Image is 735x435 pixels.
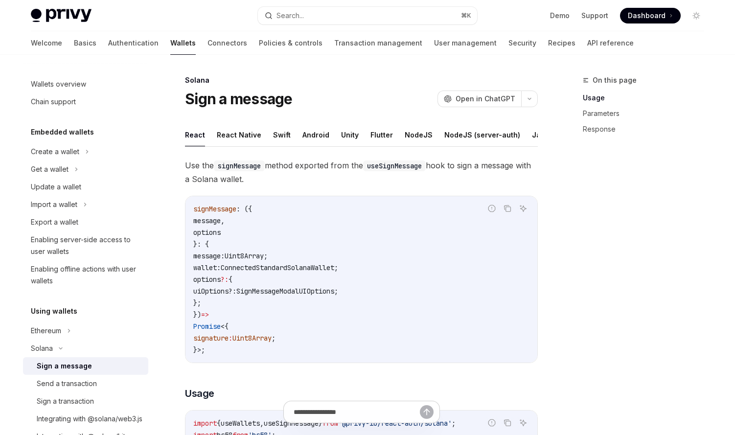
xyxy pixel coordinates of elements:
[485,202,498,215] button: Report incorrect code
[620,8,681,23] a: Dashboard
[185,123,205,146] button: React
[420,405,434,419] button: Send message
[23,93,148,111] a: Chain support
[334,287,338,296] span: ;
[583,106,712,121] a: Parameters
[23,357,148,375] a: Sign a message
[185,159,538,186] span: Use the method exported from the hook to sign a message with a Solana wallet.
[517,202,529,215] button: Ask AI
[444,123,520,146] button: NodeJS (server-auth)
[258,7,477,24] button: Search...⌘K
[587,31,634,55] a: API reference
[193,322,221,331] span: Promise
[31,216,78,228] div: Export a wallet
[548,31,575,55] a: Recipes
[193,205,236,213] span: signMessage
[232,287,236,296] span: :
[193,252,225,260] span: message:
[37,395,94,407] div: Sign a transaction
[236,287,334,296] span: SignMessageModalUIOptions
[31,199,77,210] div: Import a wallet
[31,9,92,23] img: light logo
[583,90,712,106] a: Usage
[334,31,422,55] a: Transaction management
[456,94,515,104] span: Open in ChatGPT
[31,263,142,287] div: Enabling offline actions with user wallets
[434,31,497,55] a: User management
[31,325,61,337] div: Ethereum
[193,275,221,284] span: options
[461,12,471,20] span: ⌘ K
[193,216,221,225] span: message
[185,90,293,108] h1: Sign a message
[221,275,229,284] span: ?:
[37,378,97,389] div: Send a transaction
[74,31,96,55] a: Basics
[628,11,666,21] span: Dashboard
[23,178,148,196] a: Update a wallet
[193,287,232,296] span: uiOptions?
[193,263,217,272] span: wallet
[272,334,276,343] span: ;
[276,10,304,22] div: Search...
[217,123,261,146] button: React Native
[31,343,53,354] div: Solana
[217,263,221,272] span: :
[23,410,148,428] a: Integrating with @solana/web3.js
[229,334,232,343] span: :
[341,123,359,146] button: Unity
[264,252,268,260] span: ;
[170,31,196,55] a: Wallets
[31,78,86,90] div: Wallets overview
[225,252,264,260] span: Uint8Array
[583,121,712,137] a: Response
[508,31,536,55] a: Security
[273,123,291,146] button: Swift
[23,75,148,93] a: Wallets overview
[23,213,148,231] a: Export a wallet
[23,375,148,392] a: Send a transaction
[31,31,62,55] a: Welcome
[23,392,148,410] a: Sign a transaction
[532,123,549,146] button: Java
[31,126,94,138] h5: Embedded wallets
[201,310,209,319] span: =>
[363,160,426,171] code: useSignMessage
[370,123,393,146] button: Flutter
[501,202,514,215] button: Copy the contents from the code block
[593,74,637,86] span: On this page
[214,160,265,171] code: signMessage
[581,11,608,21] a: Support
[37,413,142,425] div: Integrating with @solana/web3.js
[31,163,69,175] div: Get a wallet
[229,275,232,284] span: {
[31,146,79,158] div: Create a wallet
[31,234,142,257] div: Enabling server-side access to user wallets
[193,240,209,249] span: }: {
[207,31,247,55] a: Connectors
[193,334,229,343] span: signature
[405,123,433,146] button: NodeJS
[437,91,521,107] button: Open in ChatGPT
[550,11,570,21] a: Demo
[334,263,338,272] span: ;
[31,181,81,193] div: Update a wallet
[185,75,538,85] div: Solana
[193,228,221,237] span: options
[221,322,229,331] span: <{
[236,205,252,213] span: : ({
[193,310,201,319] span: })
[221,263,334,272] span: ConnectedStandardSolanaWallet
[37,360,92,372] div: Sign a message
[193,298,201,307] span: };
[31,96,76,108] div: Chain support
[689,8,704,23] button: Toggle dark mode
[232,334,272,343] span: Uint8Array
[259,31,322,55] a: Policies & controls
[221,216,225,225] span: ,
[302,123,329,146] button: Android
[108,31,159,55] a: Authentication
[185,387,214,400] span: Usage
[23,260,148,290] a: Enabling offline actions with user wallets
[31,305,77,317] h5: Using wallets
